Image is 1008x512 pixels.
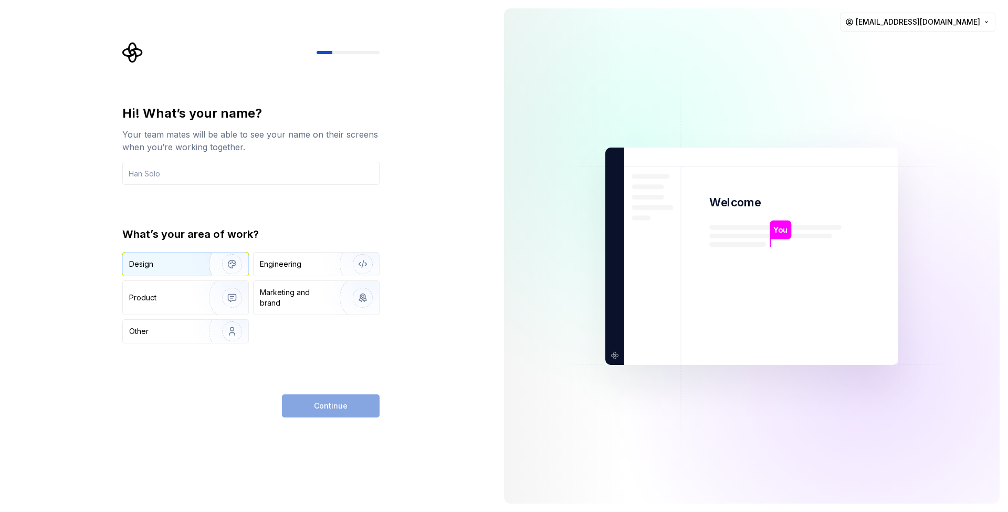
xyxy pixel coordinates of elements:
[709,195,761,210] p: Welcome
[773,224,787,235] p: You
[260,287,331,308] div: Marketing and brand
[129,326,149,337] div: Other
[122,128,380,153] div: Your team mates will be able to see your name on their screens when you’re working together.
[129,259,153,269] div: Design
[122,162,380,185] input: Han Solo
[260,259,301,269] div: Engineering
[122,42,143,63] svg: Supernova Logo
[122,227,380,242] div: What’s your area of work?
[856,17,980,27] span: [EMAIL_ADDRESS][DOMAIN_NAME]
[129,292,156,303] div: Product
[841,13,995,32] button: [EMAIL_ADDRESS][DOMAIN_NAME]
[122,105,380,122] div: Hi! What’s your name?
